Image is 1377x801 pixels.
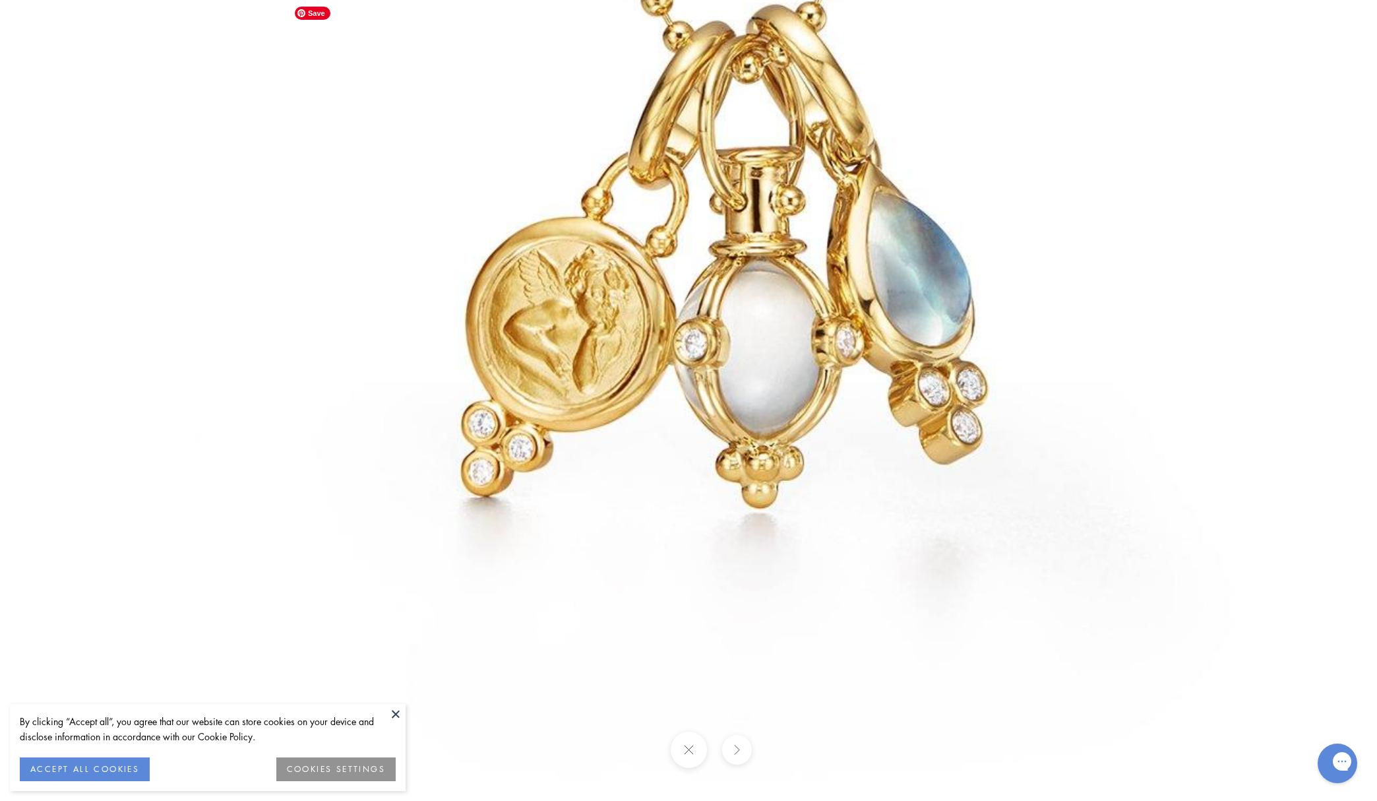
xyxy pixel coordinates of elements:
iframe: Gorgias live chat messenger [1311,739,1364,788]
button: ACCEPT ALL COOKIES [20,757,150,781]
button: Close (Esc) [670,732,706,768]
div: By clicking “Accept all”, you agree that our website can store cookies on your device and disclos... [20,714,396,744]
button: COOKIES SETTINGS [276,757,396,781]
span: Save [295,7,330,20]
button: Next (right arrow) [721,735,751,765]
